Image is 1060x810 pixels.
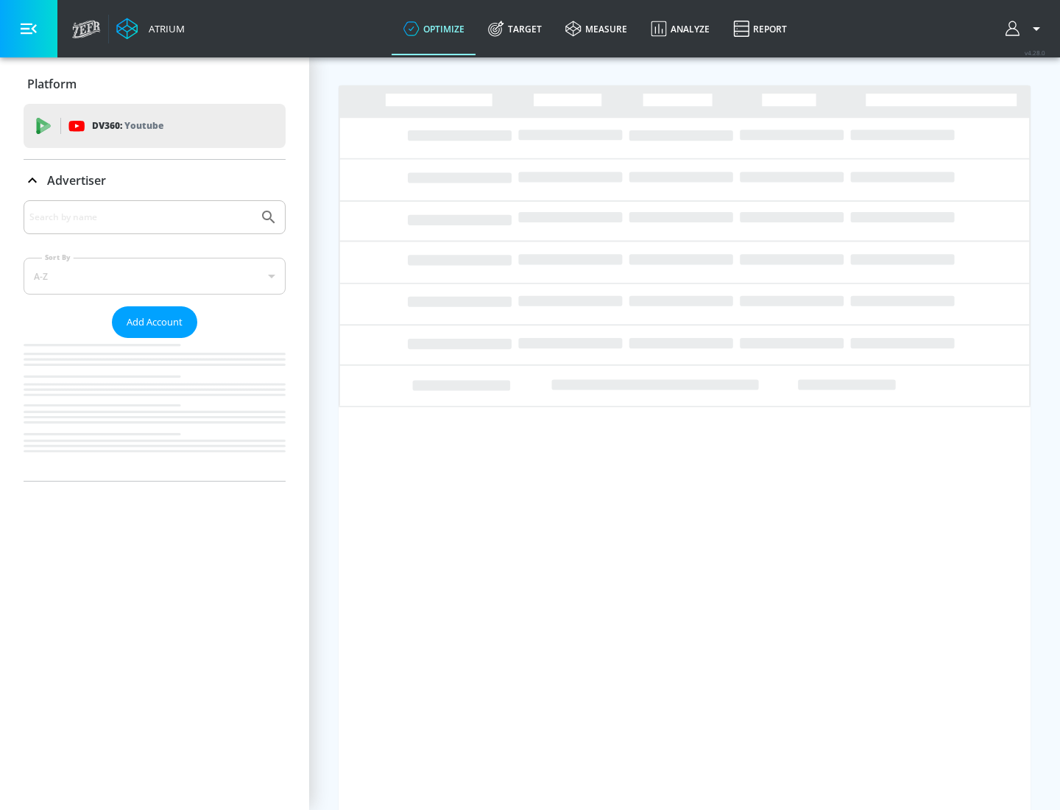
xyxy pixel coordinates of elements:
div: Platform [24,63,286,105]
a: Target [476,2,554,55]
a: Atrium [116,18,185,40]
div: Atrium [143,22,185,35]
a: Report [721,2,799,55]
nav: list of Advertiser [24,338,286,481]
p: DV360: [92,118,163,134]
span: v 4.28.0 [1025,49,1045,57]
p: Youtube [124,118,163,133]
button: Add Account [112,306,197,338]
div: Advertiser [24,160,286,201]
div: Advertiser [24,200,286,481]
div: A-Z [24,258,286,295]
a: optimize [392,2,476,55]
input: Search by name [29,208,252,227]
p: Advertiser [47,172,106,189]
label: Sort By [42,253,74,262]
p: Platform [27,76,77,92]
a: measure [554,2,639,55]
span: Add Account [127,314,183,331]
a: Analyze [639,2,721,55]
div: DV360: Youtube [24,104,286,148]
